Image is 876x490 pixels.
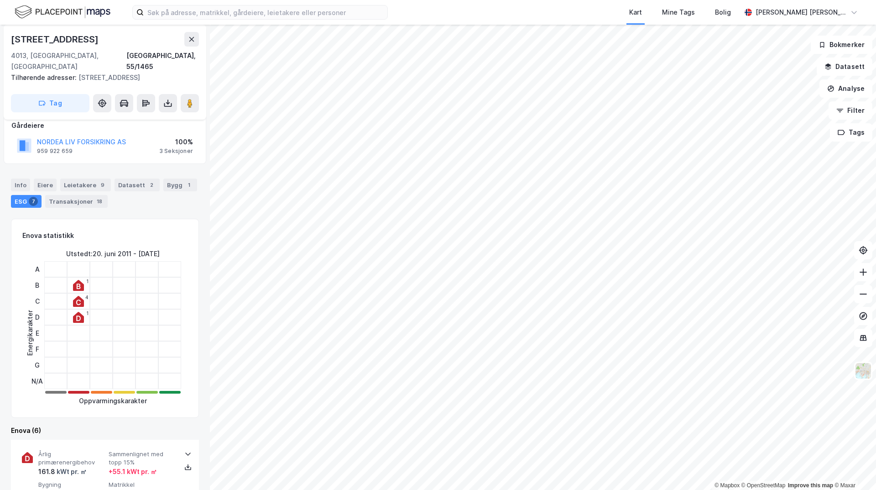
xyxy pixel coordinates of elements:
div: [PERSON_NAME] [PERSON_NAME] [756,7,847,18]
div: Gårdeiere [11,120,198,131]
div: Info [11,179,30,191]
div: Energikarakter [25,310,36,356]
a: Mapbox [714,482,740,489]
span: Bygning [38,481,105,489]
div: 3 Seksjoner [159,148,193,155]
div: Enova (6) [11,425,199,436]
div: 7 [29,197,38,206]
div: [GEOGRAPHIC_DATA], 55/1465 [126,50,199,72]
button: Datasett [817,58,872,76]
div: [STREET_ADDRESS] [11,72,192,83]
div: 161.8 [38,466,87,477]
div: F [31,341,43,357]
div: 18 [95,197,104,206]
div: Utstedt : 20. juni 2011 - [DATE] [66,248,160,259]
a: Improve this map [788,482,833,489]
div: Eiere [34,179,57,191]
div: A [31,261,43,277]
img: Z [855,362,872,379]
div: 9 [98,180,107,190]
a: OpenStreetMap [741,482,786,489]
div: + 55.1 kWt pr. ㎡ [109,466,157,477]
div: Bolig [715,7,731,18]
div: E [31,325,43,341]
div: Oppvarmingskarakter [79,395,147,406]
button: Filter [829,101,872,120]
button: Bokmerker [811,36,872,54]
div: 959 922 659 [37,148,73,155]
div: kWt pr. ㎡ [55,466,87,477]
button: Tag [11,94,89,112]
div: G [31,357,43,373]
div: 4 [85,295,89,300]
div: ESG [11,195,42,208]
div: C [31,293,43,309]
span: Årlig primærenergibehov [38,450,105,466]
iframe: Chat Widget [830,446,876,490]
div: Enova statistikk [22,230,74,241]
button: Analyse [819,79,872,98]
img: logo.f888ab2527a4732fd821a326f86c7f29.svg [15,4,110,20]
div: B [31,277,43,293]
span: Tilhørende adresser: [11,74,78,81]
span: Sammenlignet med topp 15% [109,450,175,466]
div: 1 [86,279,89,284]
div: Leietakere [60,179,111,191]
div: Bygg [163,179,197,191]
div: Kontrollprogram for chat [830,446,876,490]
div: 1 [184,180,193,190]
button: Tags [830,123,872,142]
input: Søk på adresse, matrikkel, gårdeiere, leietakere eller personer [144,5,387,19]
div: D [31,309,43,325]
div: Kart [629,7,642,18]
div: Transaksjoner [45,195,108,208]
div: 4013, [GEOGRAPHIC_DATA], [GEOGRAPHIC_DATA] [11,50,126,72]
div: Mine Tags [662,7,695,18]
div: N/A [31,373,43,389]
div: 2 [147,180,156,190]
div: Datasett [115,179,160,191]
div: 100% [159,137,193,148]
div: [STREET_ADDRESS] [11,32,100,47]
span: Matrikkel [109,481,175,489]
div: 1 [86,311,89,316]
